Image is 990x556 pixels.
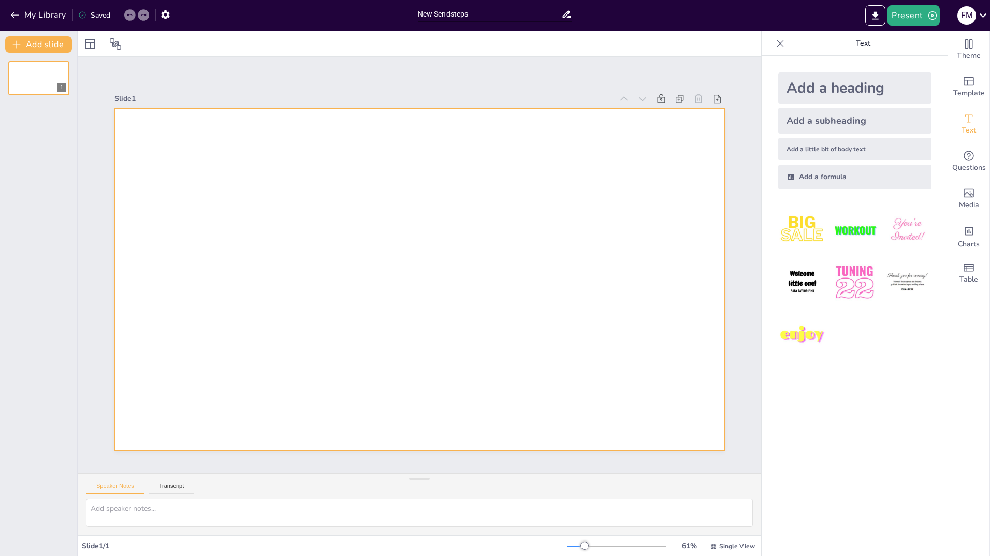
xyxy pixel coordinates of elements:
div: Add a subheading [778,108,931,134]
div: Layout [82,36,98,52]
button: Speaker Notes [86,482,144,494]
span: Text [962,125,976,136]
div: Change the overall theme [948,31,989,68]
div: Add ready made slides [948,68,989,106]
div: Add a little bit of body text [778,138,931,160]
button: F M [957,5,976,26]
span: Charts [958,239,980,250]
img: 6.jpeg [883,258,931,306]
div: 61 % [677,541,702,551]
img: 1.jpeg [778,206,826,254]
div: 1 [57,83,66,92]
button: My Library [8,7,70,23]
div: F M [957,6,976,25]
div: Add a formula [778,165,931,189]
span: Single View [719,542,755,550]
div: Get real-time input from your audience [948,143,989,180]
input: Insert title [418,7,562,22]
span: Questions [952,162,986,173]
img: 5.jpeg [831,258,879,306]
div: Add a heading [778,72,931,104]
div: Add images, graphics, shapes or video [948,180,989,217]
div: Add text boxes [948,106,989,143]
span: Media [959,199,979,211]
div: 1 [8,61,69,95]
img: 4.jpeg [778,258,826,306]
div: Add a table [948,255,989,292]
div: Slide 1 [114,94,613,104]
button: Transcript [149,482,195,494]
span: Table [959,274,978,285]
div: Add charts and graphs [948,217,989,255]
div: Saved [78,10,110,20]
span: Position [109,38,122,50]
button: Export to PowerPoint [865,5,885,26]
img: 7.jpeg [778,311,826,359]
div: Slide 1 / 1 [82,541,567,551]
img: 3.jpeg [883,206,931,254]
span: Template [953,87,985,99]
span: Theme [957,50,981,62]
img: 2.jpeg [831,206,879,254]
p: Text [789,31,938,56]
button: Add slide [5,36,72,53]
button: Present [887,5,939,26]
